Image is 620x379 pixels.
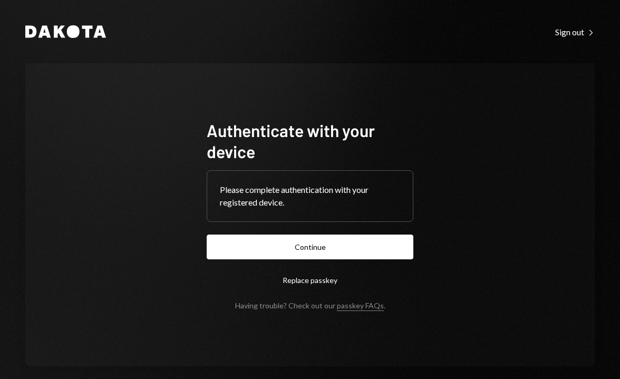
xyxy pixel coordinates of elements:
a: passkey FAQs [337,301,384,311]
button: Replace passkey [207,268,413,293]
a: Sign out [555,26,595,37]
h1: Authenticate with your device [207,120,413,162]
button: Continue [207,235,413,259]
div: Please complete authentication with your registered device. [220,183,400,209]
div: Having trouble? Check out our . [235,301,385,310]
div: Sign out [555,27,595,37]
